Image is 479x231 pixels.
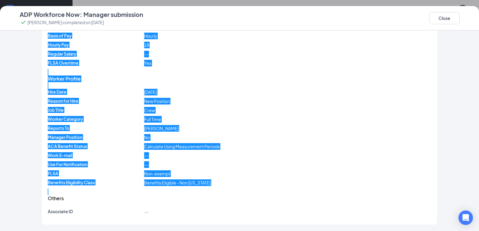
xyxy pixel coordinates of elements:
[48,143,142,149] p: ACA Benefit Status
[144,144,220,149] span: Calculate Using Measurement Periods
[48,107,142,113] p: Job Title
[48,152,142,158] p: Work E-mail
[48,208,142,214] p: Associate ID
[48,98,142,104] p: Reason for Hire
[48,161,142,167] p: Use For Notification
[144,98,170,104] span: New Position
[48,134,142,140] p: Manager Position
[144,135,150,140] span: No
[48,125,142,131] p: Reports To
[48,116,142,122] p: Worker Category
[144,33,157,39] span: Hourly
[20,19,27,26] svg: Checkmark
[144,107,155,113] span: Crew
[28,19,104,25] p: [PERSON_NAME] completed on [DATE]
[144,162,148,167] span: --
[429,12,460,24] button: Close
[458,210,473,225] div: Open Intercom Messenger
[48,89,142,95] p: Hire Date
[144,180,211,185] span: Benefits Eligible - Non [US_STATE]
[48,75,81,82] span: Worker Profile
[48,33,142,39] p: Basis of Pay
[144,42,149,48] span: 18
[48,195,64,201] span: Others
[144,153,148,158] span: --
[144,51,148,57] span: --
[144,89,157,95] span: [DATE]
[144,126,179,131] span: [PERSON_NAME]
[48,179,142,185] p: Benefits Eligibility Class
[48,42,142,48] p: Hourly Pay
[48,51,142,57] p: Regular Salary
[144,117,161,122] span: Full Time
[48,170,142,176] p: FLSA
[20,10,143,19] h4: ADP Workforce Now: Manager submission
[48,60,142,66] p: FLSA Overtime
[144,171,170,176] span: Non-exempt
[144,209,148,214] span: --
[144,60,151,66] span: Yes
